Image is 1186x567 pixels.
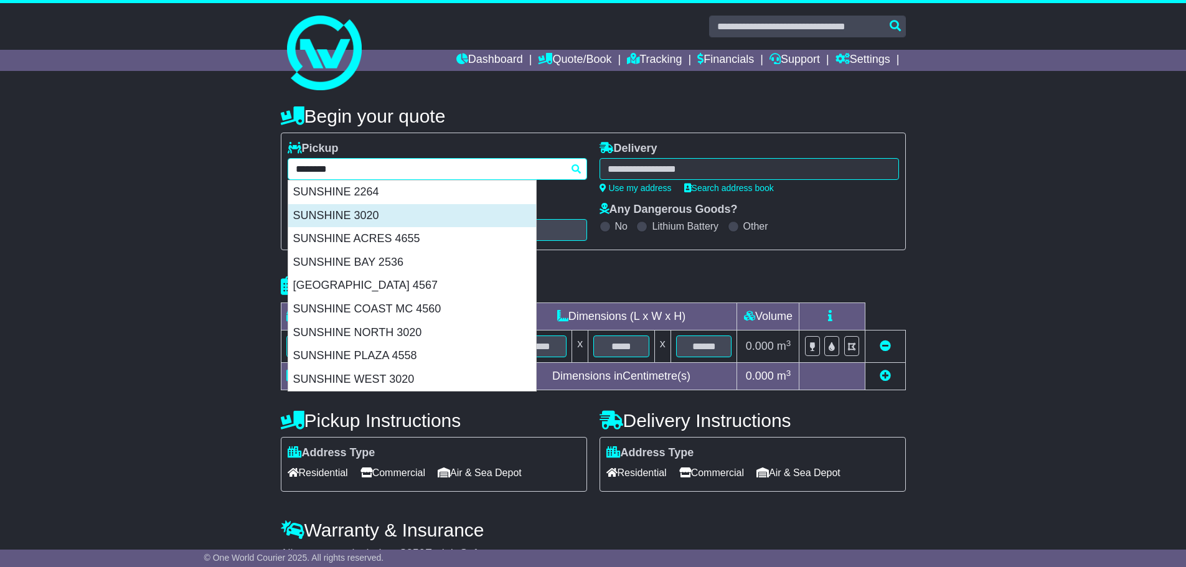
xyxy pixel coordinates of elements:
[769,50,820,71] a: Support
[288,251,536,274] div: SUNSHINE BAY 2536
[288,298,536,321] div: SUNSHINE COAST MC 4560
[880,340,891,352] a: Remove this item
[880,370,891,382] a: Add new item
[281,363,385,390] td: Total
[606,446,694,460] label: Address Type
[288,180,536,204] div: SUNSHINE 2264
[360,463,425,482] span: Commercial
[288,274,536,298] div: [GEOGRAPHIC_DATA] 4567
[288,344,536,368] div: SUNSHINE PLAZA 4558
[756,463,840,482] span: Air & Sea Depot
[204,553,384,563] span: © One World Courier 2025. All rights reserved.
[288,204,536,228] div: SUNSHINE 3020
[600,183,672,193] a: Use my address
[438,463,522,482] span: Air & Sea Depot
[288,142,339,156] label: Pickup
[600,142,657,156] label: Delivery
[600,410,906,431] h4: Delivery Instructions
[288,158,587,180] typeahead: Please provide city
[746,340,774,352] span: 0.000
[777,340,791,352] span: m
[506,303,737,330] td: Dimensions (L x W x H)
[777,370,791,382] span: m
[506,363,737,390] td: Dimensions in Centimetre(s)
[456,50,523,71] a: Dashboard
[786,339,791,348] sup: 3
[697,50,754,71] a: Financials
[743,220,768,232] label: Other
[288,321,536,345] div: SUNSHINE NORTH 3020
[835,50,890,71] a: Settings
[600,203,738,217] label: Any Dangerous Goods?
[652,220,718,232] label: Lithium Battery
[786,368,791,378] sup: 3
[288,463,348,482] span: Residential
[281,276,437,296] h4: Package details |
[679,463,744,482] span: Commercial
[746,370,774,382] span: 0.000
[538,50,611,71] a: Quote/Book
[281,303,385,330] td: Type
[288,227,536,251] div: SUNSHINE ACRES 4655
[737,303,799,330] td: Volume
[288,446,375,460] label: Address Type
[288,368,536,391] div: SUNSHINE WEST 3020
[654,330,671,363] td: x
[281,410,587,431] h4: Pickup Instructions
[281,106,906,126] h4: Begin your quote
[615,220,628,232] label: No
[684,183,774,193] a: Search address book
[606,463,667,482] span: Residential
[281,547,906,561] div: All our quotes include a $ FreightSafe warranty.
[572,330,588,363] td: x
[407,547,425,560] span: 250
[627,50,682,71] a: Tracking
[281,520,906,540] h4: Warranty & Insurance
